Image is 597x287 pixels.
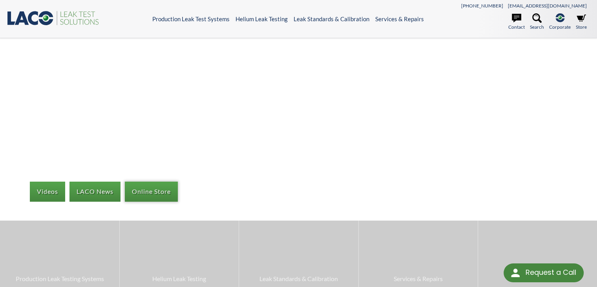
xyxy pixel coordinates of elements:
div: Request a Call [525,263,576,281]
a: LACO News [69,182,120,201]
span: Helium Leak Testing [124,274,235,284]
a: Helium Leak Testing [236,15,288,22]
span: Leak Standards & Calibration [243,274,354,284]
span: Services & Repairs [363,274,474,284]
span: Production Leak Testing Systems [4,274,115,284]
a: Services & Repairs [375,15,424,22]
a: Production Leak Test Systems [152,15,230,22]
a: Contact [508,13,525,31]
a: [EMAIL_ADDRESS][DOMAIN_NAME] [508,3,587,9]
a: Videos [30,182,65,201]
div: Request a Call [504,263,584,282]
a: Search [530,13,544,31]
a: [PHONE_NUMBER] [461,3,503,9]
a: Store [576,13,587,31]
img: round button [509,267,522,279]
span: Corporate [549,23,571,31]
a: Leak Standards & Calibration [294,15,369,22]
a: Online Store [125,182,178,201]
span: Air Leak Testing [482,274,593,284]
